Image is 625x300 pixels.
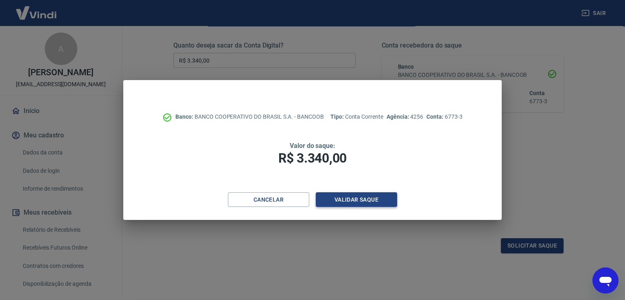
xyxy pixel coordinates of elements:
p: 6773-3 [426,113,462,121]
button: Validar saque [316,192,397,207]
span: R$ 3.340,00 [278,150,347,166]
iframe: Botão para abrir a janela de mensagens [592,267,618,293]
p: 4256 [387,113,423,121]
span: Valor do saque: [290,142,335,150]
p: BANCO COOPERATIVO DO BRASIL S.A. - BANCOOB [175,113,324,121]
span: Banco: [175,113,194,120]
span: Tipo: [330,113,345,120]
button: Cancelar [228,192,309,207]
p: Conta Corrente [330,113,383,121]
span: Agência: [387,113,411,120]
span: Conta: [426,113,445,120]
